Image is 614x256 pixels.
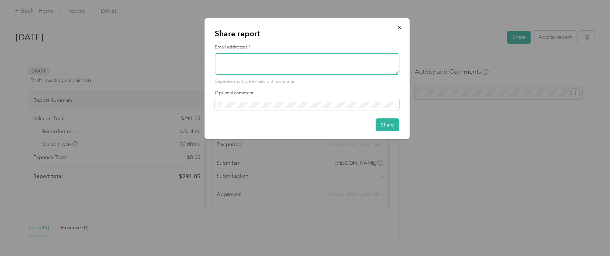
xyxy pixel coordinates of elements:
[215,44,399,51] label: Email addresses
[215,90,399,97] label: Optional comment
[573,215,614,256] iframe: Everlance-gr Chat Button Frame
[376,118,399,131] button: Share
[215,78,399,85] p: Separate multiple emails with a comma
[215,28,399,39] p: Share report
